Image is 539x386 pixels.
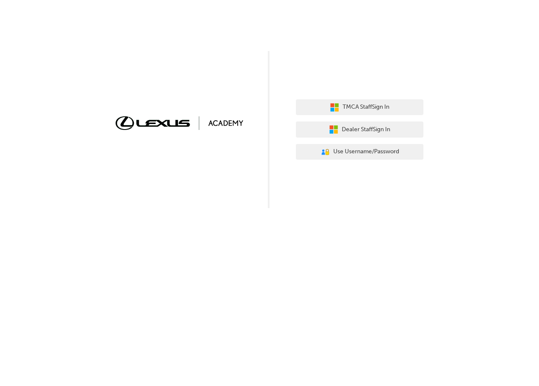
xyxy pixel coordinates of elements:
[343,102,389,112] span: TMCA Staff Sign In
[296,99,423,116] button: TMCA StaffSign In
[296,144,423,160] button: Use Username/Password
[342,125,390,135] span: Dealer Staff Sign In
[296,121,423,138] button: Dealer StaffSign In
[333,147,399,157] span: Use Username/Password
[116,116,243,130] img: Trak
